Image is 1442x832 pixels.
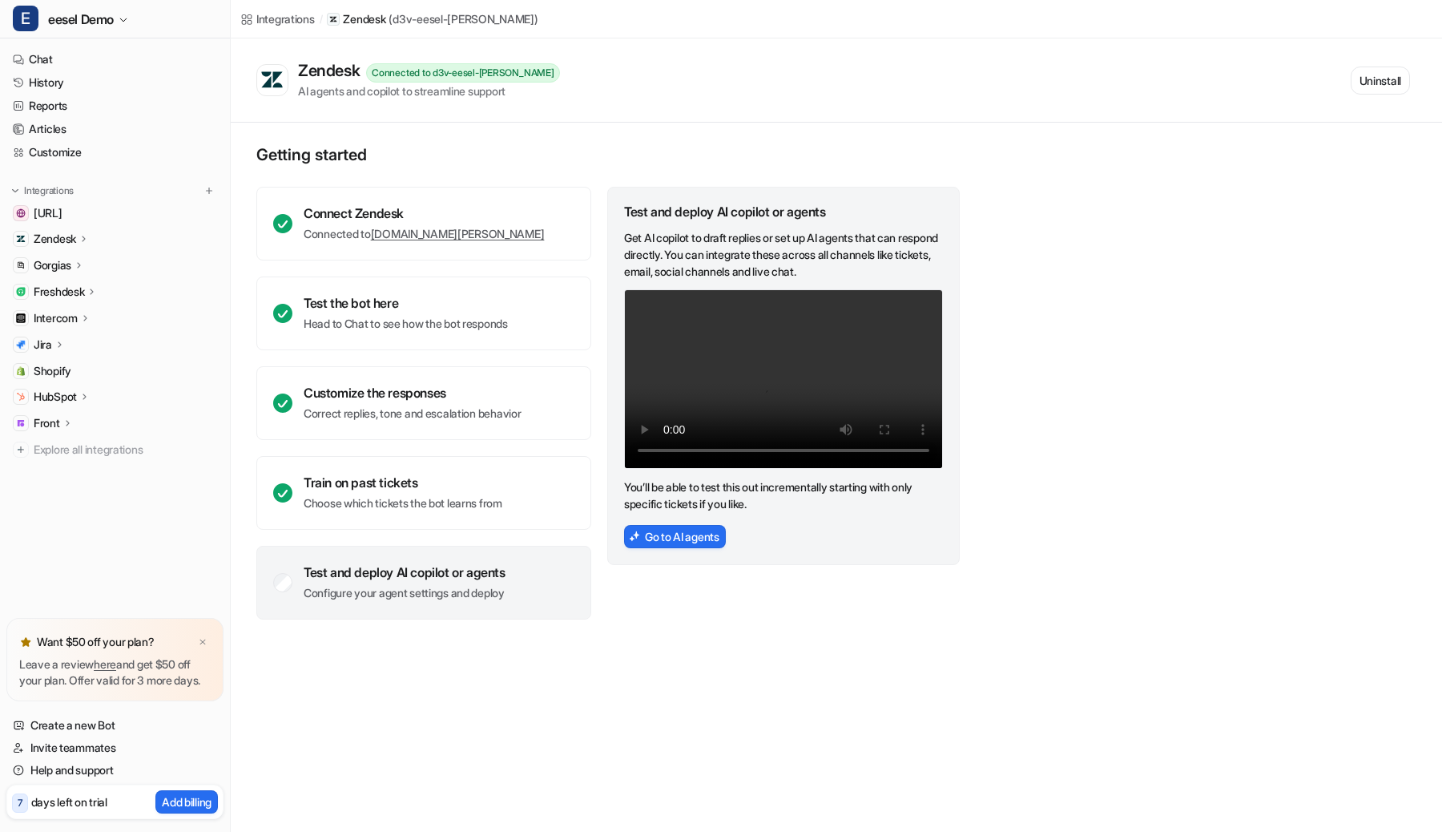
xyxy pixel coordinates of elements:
a: Create a new Bot [6,714,224,737]
p: 7 [18,796,22,810]
div: Test and deploy AI copilot or agents [624,204,943,220]
img: Intercom [16,313,26,323]
div: Customize the responses [304,385,521,401]
p: Zendesk [343,11,385,27]
span: [URL] [34,205,62,221]
img: Front [16,418,26,428]
img: AiAgentsIcon [629,531,640,542]
img: menu_add.svg [203,185,215,196]
p: Front [34,415,60,431]
img: Freshdesk [16,287,26,297]
p: Jira [34,337,52,353]
img: Gorgias [16,261,26,270]
img: Jira [16,340,26,349]
a: here [94,657,116,671]
div: AI agents and copilot to streamline support [298,83,560,99]
span: E [13,6,38,31]
div: Connected to d3v-eesel-[PERSON_NAME] [366,63,559,83]
img: docs.eesel.ai [16,208,26,218]
p: HubSpot [34,389,77,405]
p: Gorgias [34,257,71,273]
div: Train on past tickets [304,475,502,491]
p: Choose which tickets the bot learns from [304,495,502,511]
p: Correct replies, tone and escalation behavior [304,406,521,422]
img: HubSpot [16,392,26,402]
a: Invite teammates [6,737,224,759]
p: Connected to [304,226,544,242]
p: Intercom [34,310,78,326]
p: Want $50 off your plan? [37,634,155,650]
p: days left on trial [31,794,107,810]
p: Freshdesk [34,284,84,300]
p: ( d3v-eesel-[PERSON_NAME] ) [389,11,538,27]
img: Zendesk [16,234,26,244]
div: Connect Zendesk [304,205,544,221]
p: Integrations [24,184,74,197]
a: Customize [6,141,224,164]
a: Integrations [240,10,315,27]
a: Help and support [6,759,224,782]
span: / [320,12,323,26]
video: Your browser does not support the video tag. [624,289,943,469]
a: Explore all integrations [6,438,224,461]
a: Reports [6,95,224,117]
button: Integrations [6,183,79,199]
a: ShopifyShopify [6,360,224,382]
div: Zendesk [298,61,366,80]
img: Shopify [16,366,26,376]
a: [DOMAIN_NAME][PERSON_NAME] [371,227,545,240]
span: Shopify [34,363,71,379]
span: Explore all integrations [34,437,217,462]
button: Add billing [155,790,218,814]
a: Articles [6,118,224,140]
button: Uninstall [1351,67,1410,95]
p: Configure your agent settings and deploy [304,585,506,601]
p: Leave a review and get $50 off your plan. Offer valid for 3 more days. [19,656,211,689]
img: Zendesk logo [260,71,284,90]
p: You’ll be able to test this out incrementally starting with only specific tickets if you like. [624,479,943,512]
img: star [19,636,32,648]
p: Head to Chat to see how the bot responds [304,316,508,332]
p: Add billing [162,794,211,810]
div: Test the bot here [304,295,508,311]
button: Go to AI agents [624,525,726,548]
p: Getting started [256,145,961,164]
a: Zendesk(d3v-eesel-[PERSON_NAME]) [327,11,538,27]
p: Zendesk [34,231,76,247]
div: Integrations [256,10,315,27]
a: docs.eesel.ai[URL] [6,202,224,224]
a: Chat [6,48,224,71]
span: eesel Demo [48,8,114,30]
img: x [198,637,207,648]
div: Test and deploy AI copilot or agents [304,564,506,580]
a: History [6,71,224,94]
img: explore all integrations [13,442,29,458]
p: Get AI copilot to draft replies or set up AI agents that can respond directly. You can integrate ... [624,229,943,280]
img: expand menu [10,185,21,196]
